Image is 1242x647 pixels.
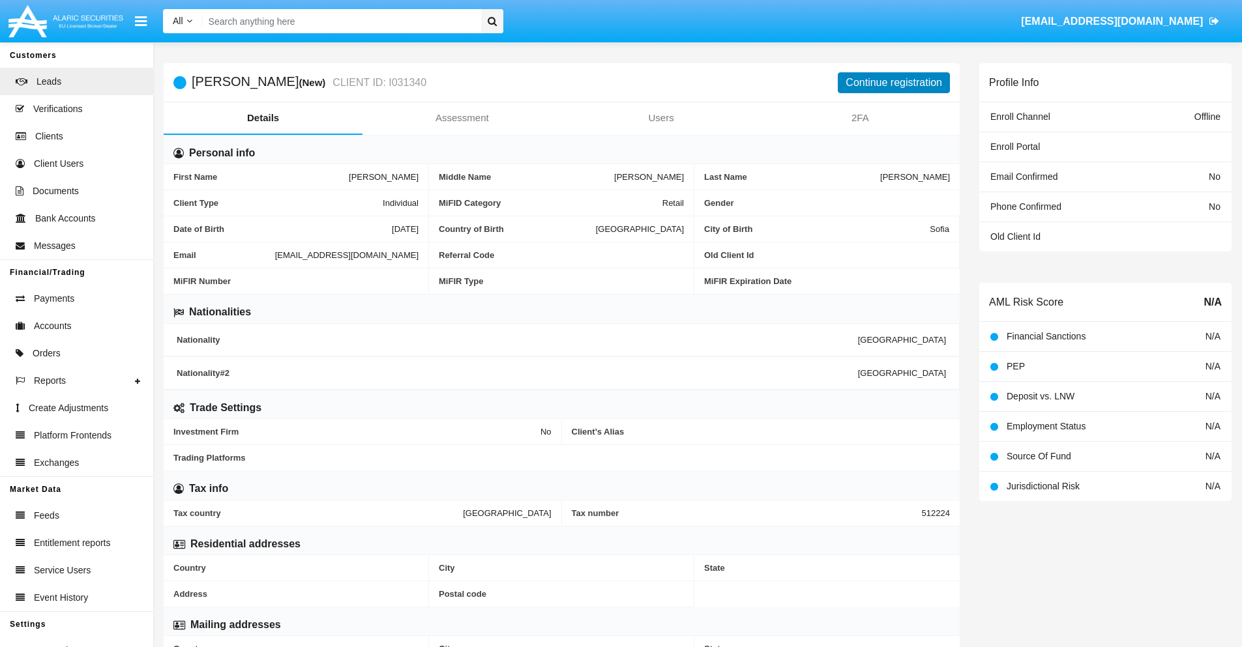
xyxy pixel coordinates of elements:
span: Gender [704,198,950,208]
span: No [1209,171,1220,182]
span: N/A [1205,331,1220,341]
span: Referral Code [439,250,684,260]
h6: Personal info [189,146,255,160]
span: Enroll Portal [990,141,1040,152]
span: Nationality #2 [177,368,858,378]
span: [PERSON_NAME] [614,172,684,182]
span: Payments [34,292,74,306]
span: Investment Firm [173,427,540,437]
span: Last Name [704,172,880,182]
span: Enroll Channel [990,111,1050,122]
a: 2FA [761,102,960,134]
span: Tax country [173,508,463,518]
h6: Nationalities [189,305,251,319]
span: Client’s Alias [572,427,951,437]
h6: Profile Info [989,76,1039,89]
span: Email Confirmed [990,171,1057,182]
span: [PERSON_NAME] [349,172,419,182]
h6: AML Risk Score [989,296,1063,308]
span: Documents [33,184,79,198]
span: First Name [173,172,349,182]
span: MiFIR Type [439,276,684,286]
span: Country [173,563,419,573]
span: [DATE] [392,224,419,234]
span: All [173,16,183,26]
a: Assessment [362,102,561,134]
span: Event History [34,591,88,605]
span: Phone Confirmed [990,201,1061,212]
span: Date of Birth [173,224,392,234]
span: Feeds [34,509,59,523]
span: Old Client Id [704,250,949,260]
span: State [704,563,950,573]
span: MiFID Category [439,198,662,208]
span: N/A [1205,451,1220,461]
span: Service Users [34,564,91,577]
span: Accounts [34,319,72,333]
span: Deposit vs. LNW [1007,391,1074,401]
img: Logo image [7,2,125,40]
span: [EMAIL_ADDRESS][DOMAIN_NAME] [275,250,419,260]
a: All [163,14,202,28]
span: City of Birth [704,224,930,234]
span: [GEOGRAPHIC_DATA] [463,508,551,518]
span: N/A [1204,295,1222,310]
span: Bank Accounts [35,212,96,225]
span: N/A [1205,361,1220,371]
span: N/A [1205,391,1220,401]
span: Email [173,250,275,260]
span: Exchanges [34,456,79,470]
span: Reports [34,374,66,388]
span: N/A [1205,481,1220,491]
span: Retail [662,198,684,208]
span: City [439,563,684,573]
span: Verifications [33,102,82,116]
span: N/A [1205,421,1220,431]
span: Trading Platforms [173,453,950,463]
span: [GEOGRAPHIC_DATA] [858,368,946,378]
span: Source Of Fund [1007,451,1071,461]
span: No [1209,201,1220,212]
h6: Mailing addresses [190,618,281,632]
span: Create Adjustments [29,401,108,415]
span: Tax number [572,508,922,518]
span: Client Type [173,198,383,208]
span: Clients [35,130,63,143]
span: Platform Frontends [34,429,111,442]
span: Address [173,589,419,599]
span: Postal code [439,589,684,599]
span: Nationality [177,335,858,345]
input: Search [202,9,477,33]
span: Messages [34,239,76,253]
span: [GEOGRAPHIC_DATA] [596,224,684,234]
span: MiFIR Expiration Date [704,276,950,286]
span: Sofia [930,224,949,234]
span: Orders [33,347,61,360]
span: No [540,427,552,437]
span: [PERSON_NAME] [880,172,950,182]
span: Country of Birth [439,224,596,234]
span: Middle Name [439,172,614,182]
span: Client Users [34,157,83,171]
span: Old Client Id [990,231,1041,242]
span: MiFIR Number [173,276,419,286]
span: Financial Sanctions [1007,331,1086,341]
button: Continue registration [838,72,950,93]
h6: Trade Settings [190,401,261,415]
span: Offline [1194,111,1220,122]
span: Jurisdictional Risk [1007,481,1080,491]
span: PEP [1007,361,1025,371]
h5: [PERSON_NAME] [192,75,426,90]
a: [EMAIL_ADDRESS][DOMAIN_NAME] [1015,3,1226,40]
a: Details [164,102,362,134]
h6: Residential addresses [190,537,301,551]
span: 512224 [922,508,950,518]
span: Individual [383,198,419,208]
div: (New) [299,75,329,90]
span: Employment Status [1007,421,1086,431]
small: CLIENT ID: I031340 [329,78,426,88]
a: Users [562,102,761,134]
h6: Tax info [189,482,228,496]
span: Leads [37,75,61,89]
span: [GEOGRAPHIC_DATA] [858,335,946,345]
